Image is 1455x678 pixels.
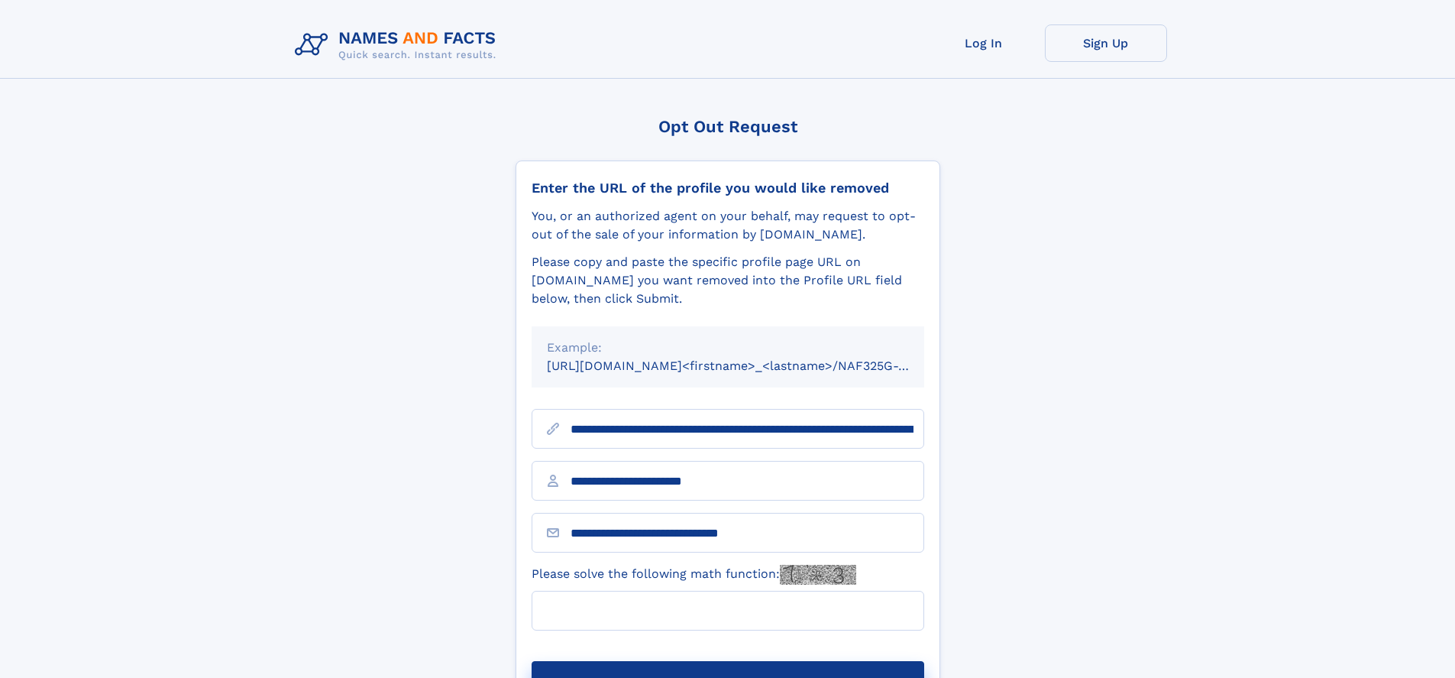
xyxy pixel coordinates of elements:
label: Please solve the following math function: [532,565,856,585]
div: Please copy and paste the specific profile page URL on [DOMAIN_NAME] you want removed into the Pr... [532,253,924,308]
div: Enter the URL of the profile you would like removed [532,180,924,196]
div: Example: [547,339,909,357]
a: Log In [923,24,1045,62]
div: You, or an authorized agent on your behalf, may request to opt-out of the sale of your informatio... [532,207,924,244]
small: [URL][DOMAIN_NAME]<firstname>_<lastname>/NAF325G-xxxxxxxx [547,358,953,373]
div: Opt Out Request [516,117,940,136]
a: Sign Up [1045,24,1167,62]
img: Logo Names and Facts [289,24,509,66]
